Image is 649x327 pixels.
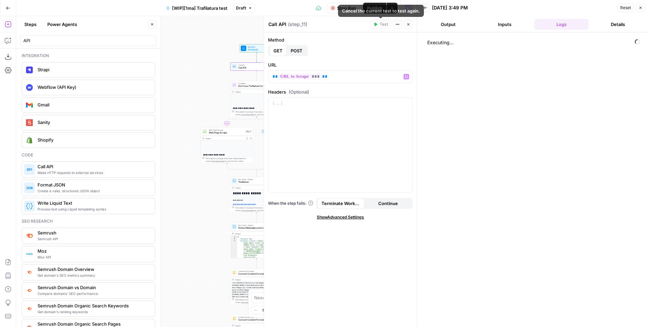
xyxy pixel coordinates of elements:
[38,254,149,260] span: Moz API
[206,157,252,162] div: This output is too large & has been abbreviated for review. to view the full content.
[38,200,149,206] span: Write Liquid Text
[38,188,149,194] span: Create a valid, structured JSON object
[38,163,149,170] span: Call API
[236,5,246,11] span: Draft
[26,306,33,311] img: p4kt2d9mz0di8532fmfgvfq6uqa0
[231,81,283,117] div: ConditionDon't use Trafilatura for scraping?Step 9Output**** **** **** *****This output is too la...
[367,5,382,11] span: Publish
[620,5,631,11] span: Reset
[38,229,149,236] span: Semrush
[534,19,588,30] button: Logs
[233,317,236,320] img: o3r9yhbrn24ooq0tey3lueqptmfj
[378,200,398,207] span: Continue
[38,236,149,242] span: Semrush API
[337,5,356,11] span: Stop Run
[231,282,283,305] div: <h1>275/60R20 Tires</h1><p> Free Shipping </p> <a href="[URL][DOMAIN_NAME]">Learn More about Free...
[248,46,265,48] span: Workflow
[26,119,33,126] img: logo.svg
[206,137,244,140] div: Output
[209,131,244,134] span: Web Page Scrape
[256,71,257,80] g: Edge from step_11 to step_9
[231,236,237,238] div: 1
[212,160,224,162] span: Copy the output
[227,163,257,171] g: Edge from step_7 to step_9-conditional-end
[327,3,360,14] button: Stop Run
[291,47,303,54] span: POST
[38,84,149,91] span: Webflow (API Key)
[268,21,286,28] textarea: Call API
[209,129,244,131] span: Web Page Scrape
[235,110,281,116] div: This output is too large & has been abbreviated for review. to view the full content.
[238,316,273,319] span: Content Processing
[26,287,33,293] img: zn8kcn4lc16eab7ly04n2pykiy7x
[260,127,312,135] div: Run Code · PythonRun CodeStep 10
[22,53,155,59] div: Integration
[238,82,273,85] span: Condition
[617,3,634,12] button: Reset
[288,21,307,28] span: ( step_11 )
[26,137,33,144] img: download.png
[241,209,254,211] span: Copy the output
[235,91,273,93] div: Output
[23,37,153,44] input: Search steps
[38,170,149,175] span: Make HTTP requests to external services
[289,89,309,95] span: (Optional)
[26,84,33,91] img: webflow_logo_icon_169218.png
[162,3,232,14] button: [WIP][1ma] Trafilatura test
[591,19,645,30] button: Details
[241,301,254,303] span: Copy the output
[245,130,252,133] div: Step 7
[231,62,283,71] div: Call APICall APIStep 11
[38,181,149,188] span: Format JSON
[256,258,257,268] g: Edge from step_2 to step_5
[235,186,273,189] div: Output
[235,298,281,304] div: This output is too large & has been abbreviated for review. to view the full content.
[238,180,274,184] span: Trafilatura
[238,84,273,88] span: Don't use Trafilatura for scraping?
[238,224,273,227] span: Run Code · Python
[238,178,274,181] span: Run Code · Python
[425,37,642,48] span: Executing...
[38,309,149,315] span: Get domain's ranking keywords
[421,19,475,30] button: Output
[38,119,149,126] span: Sanity
[26,67,33,73] img: Strapi.monogram.logo.png
[268,200,313,206] a: When the step fails:
[268,36,413,43] label: Method
[38,101,149,108] span: Gmail
[268,89,413,95] label: Headers
[238,270,273,273] span: Content Processing
[231,223,283,258] div: Run Code · PythonExtract Metadata and ContentStep 2Output{ "metadata":{}, "markdown_content":"<ht...
[380,21,388,27] span: Test
[38,136,149,143] span: Shopify
[321,200,360,207] span: Terminate Workflow
[231,240,237,311] div: 3
[172,5,227,11] span: [WIP][1ma] Trafilatura test
[238,318,273,322] span: Convert Content Format
[231,238,237,240] div: 2
[38,302,149,309] span: Semrush Domain Organic Search Keywords
[22,218,155,224] div: Seo research
[38,291,149,296] span: Compare domains' SEO performance
[287,45,307,56] button: POST
[38,273,149,278] span: Get domain's SEO metrics summary
[38,284,149,291] span: Semrush Domain vs Domain
[241,114,254,116] span: Copy the output
[238,272,273,276] span: Convert Content Format
[235,236,237,238] span: Toggle code folding, rows 1 through 4
[364,198,411,209] button: Continue
[235,206,281,212] div: This output is too large & has been abbreviated for review. to view the full content.
[273,47,283,54] span: GET
[22,152,155,158] div: Code
[38,248,149,254] span: Moz
[26,269,33,275] img: 4e4w6xi9sjogcjglmt5eorgxwtyu
[256,52,257,62] g: Edge from start to step_11
[238,66,273,70] span: Call API
[257,117,287,127] g: Edge from step_9 to step_10
[201,127,253,163] div: Web Page ScrapeWeb Page ScrapeStep 7Output**** **** **** *****This output is too large & has been...
[43,19,81,30] button: Power Agents
[256,170,257,177] g: Edge from step_9-conditional-end to step_1
[238,64,273,67] span: Call API
[235,232,273,235] div: Output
